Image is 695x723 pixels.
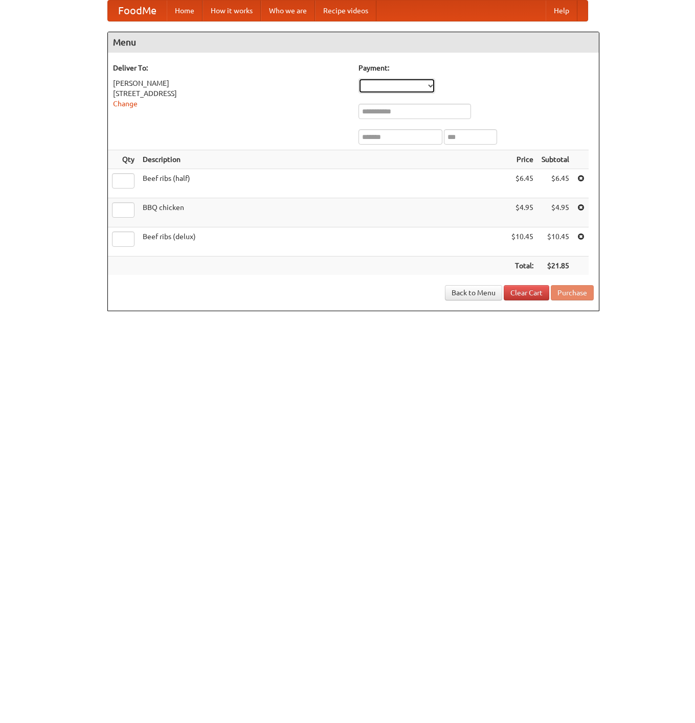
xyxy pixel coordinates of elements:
th: Total: [507,256,537,275]
a: Who we are [261,1,315,21]
div: [STREET_ADDRESS] [113,88,348,99]
div: [PERSON_NAME] [113,78,348,88]
th: Description [139,150,507,169]
td: BBQ chicken [139,198,507,227]
a: Help [546,1,577,21]
td: $4.95 [507,198,537,227]
th: Qty [108,150,139,169]
h5: Payment: [358,63,594,73]
td: $10.45 [507,227,537,256]
button: Purchase [551,285,594,300]
a: Clear Cart [504,285,549,300]
a: Recipe videos [315,1,376,21]
a: How it works [203,1,261,21]
th: Subtotal [537,150,573,169]
td: $6.45 [537,169,573,198]
h5: Deliver To: [113,63,348,73]
a: Change [113,100,138,108]
a: FoodMe [108,1,167,21]
td: Beef ribs (half) [139,169,507,198]
a: Home [167,1,203,21]
a: Back to Menu [445,285,502,300]
th: Price [507,150,537,169]
td: $6.45 [507,169,537,198]
td: Beef ribs (delux) [139,227,507,256]
th: $21.85 [537,256,573,275]
h4: Menu [108,32,599,53]
td: $10.45 [537,227,573,256]
td: $4.95 [537,198,573,227]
